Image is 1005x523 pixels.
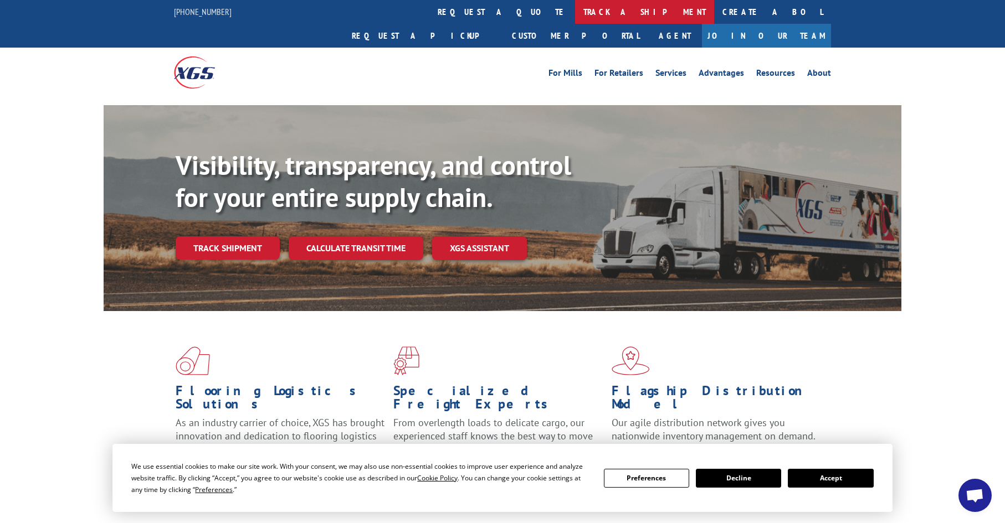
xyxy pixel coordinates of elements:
[958,479,992,512] div: Open chat
[176,384,385,416] h1: Flooring Logistics Solutions
[807,69,831,81] a: About
[504,24,648,48] a: Customer Portal
[112,444,893,512] div: Cookie Consent Prompt
[612,384,821,416] h1: Flagship Distribution Model
[788,469,873,488] button: Accept
[343,24,504,48] a: Request a pickup
[176,416,384,455] span: As an industry carrier of choice, XGS has brought innovation and dedication to flooring logistics...
[612,346,650,375] img: xgs-icon-flagship-distribution-model-red
[432,236,527,260] a: XGS ASSISTANT
[702,24,831,48] a: Join Our Team
[131,460,590,495] div: We use essential cookies to make our site work. With your consent, we may also use non-essential ...
[548,69,582,81] a: For Mills
[594,69,643,81] a: For Retailers
[696,469,781,488] button: Decline
[417,473,458,483] span: Cookie Policy
[393,416,603,465] p: From overlength loads to delicate cargo, our experienced staff knows the best way to move your fr...
[176,148,571,214] b: Visibility, transparency, and control for your entire supply chain.
[604,469,689,488] button: Preferences
[655,69,686,81] a: Services
[612,416,816,442] span: Our agile distribution network gives you nationwide inventory management on demand.
[174,6,232,17] a: [PHONE_NUMBER]
[176,346,210,375] img: xgs-icon-total-supply-chain-intelligence-red
[756,69,795,81] a: Resources
[699,69,744,81] a: Advantages
[176,236,280,260] a: Track shipment
[195,485,233,494] span: Preferences
[393,384,603,416] h1: Specialized Freight Experts
[648,24,702,48] a: Agent
[393,346,419,375] img: xgs-icon-focused-on-flooring-red
[289,236,423,260] a: Calculate transit time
